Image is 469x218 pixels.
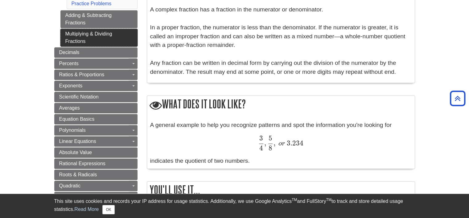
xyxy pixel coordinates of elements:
[59,172,97,177] span: Roots & Radicals
[278,140,282,147] span: o
[147,96,415,113] h2: What does it look like?
[59,139,96,144] span: Linear Equations
[59,105,80,111] span: Averages
[59,72,105,77] span: Ratios & Proportions
[54,147,138,158] a: Absolute Value
[54,114,138,124] a: Equation Basics
[54,47,138,58] a: Decimals
[54,69,138,80] a: Ratios & Proportions
[259,134,263,142] span: 3
[54,136,138,147] a: Linear Equations
[54,103,138,113] a: Averages
[54,198,415,214] div: This site uses cookies and records your IP address for usage statistics. Additionally, we use Goo...
[60,29,138,47] a: Multiplying & Dividing Fractions
[282,140,285,147] span: r
[54,170,138,180] a: Roots & Radicals
[54,81,138,91] a: Exponents
[448,94,467,103] a: Back to Top
[74,207,99,212] a: Read More
[59,183,80,188] span: Quadratic
[102,205,114,214] button: Close
[59,94,99,99] span: Scientific Notation
[274,139,275,147] span: ,
[59,61,79,66] span: Percents
[292,198,297,202] sup: TM
[59,150,92,155] span: Absolute Value
[59,83,83,88] span: Exponents
[54,58,138,69] a: Percents
[54,192,138,202] a: Functions
[59,128,86,133] span: Polynomials
[269,134,272,142] span: 5
[59,161,105,166] span: Rational Expressions
[54,158,138,169] a: Rational Expressions
[147,182,415,198] h2: You'll use it...
[59,116,95,122] span: Equation Basics
[259,144,263,152] span: 4
[326,198,331,202] sup: TM
[264,139,266,147] span: ,
[150,121,412,166] div: A general example to help you recognize patterns and spot the information you're looking for indi...
[59,50,80,55] span: Decimals
[287,139,303,147] span: 3.234
[54,92,138,102] a: Scientific Notation
[54,181,138,191] a: Quadratic
[54,125,138,136] a: Polynomials
[72,1,112,6] a: Practice Problems
[60,10,138,28] a: Adding & Subtracting Fractions
[269,144,272,152] span: 8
